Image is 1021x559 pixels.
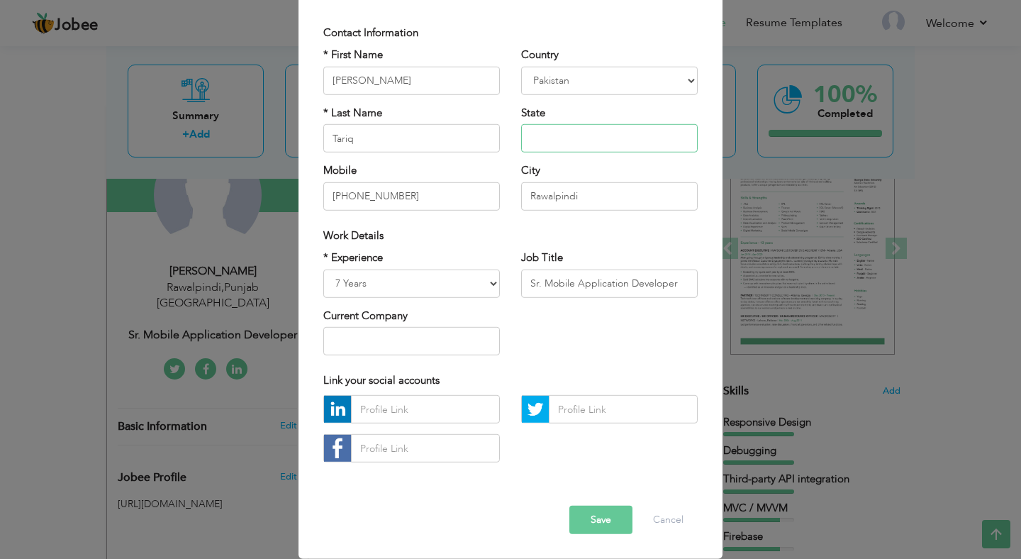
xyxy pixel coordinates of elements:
img: linkedin [324,396,351,423]
button: Cancel [639,506,698,534]
input: Profile Link [351,434,500,463]
button: Save [569,506,632,534]
label: Country [521,48,559,62]
span: Link your social accounts [323,373,440,387]
label: Current Company [323,308,408,323]
label: * First Name [323,48,383,62]
img: facebook [324,435,351,462]
input: Profile Link [351,395,500,424]
label: Job Title [521,250,563,265]
input: Profile Link [549,395,698,424]
label: * Last Name [323,106,382,121]
label: City [521,163,540,178]
label: Mobile [323,163,357,178]
span: Contact Information [323,26,418,40]
span: Work Details [323,228,384,242]
img: Twitter [522,396,549,423]
label: State [521,106,545,121]
label: * Experience [323,250,383,265]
